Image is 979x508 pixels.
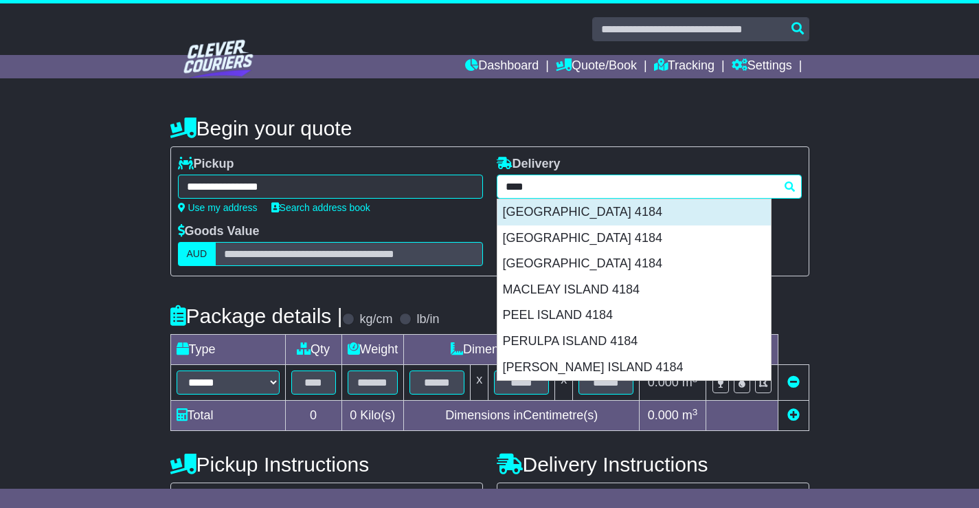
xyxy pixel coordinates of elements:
[654,55,714,78] a: Tracking
[497,277,771,303] div: MACLEAY ISLAND 4184
[682,408,698,422] span: m
[178,157,234,172] label: Pickup
[497,355,771,381] div: [PERSON_NAME] ISLAND 4184
[497,453,809,476] h4: Delivery Instructions
[497,329,771,355] div: PERULPA ISLAND 4184
[178,242,216,266] label: AUD
[471,365,488,401] td: x
[170,117,809,140] h4: Begin your quote
[178,202,258,213] a: Use my address
[341,401,404,431] td: Kilo(s)
[341,335,404,365] td: Weight
[359,312,392,327] label: kg/cm
[497,175,802,199] typeahead: Please provide city
[648,375,679,389] span: 0.000
[350,408,357,422] span: 0
[555,365,573,401] td: x
[787,375,800,389] a: Remove this item
[285,401,341,431] td: 0
[465,55,539,78] a: Dashboard
[497,251,771,277] div: [GEOGRAPHIC_DATA] 4184
[497,157,561,172] label: Delivery
[648,408,679,422] span: 0.000
[416,312,439,327] label: lb/in
[787,408,800,422] a: Add new item
[693,407,698,417] sup: 3
[271,202,370,213] a: Search address book
[682,375,698,389] span: m
[404,401,640,431] td: Dimensions in Centimetre(s)
[497,225,771,252] div: [GEOGRAPHIC_DATA] 4184
[170,401,285,431] td: Total
[178,224,260,239] label: Goods Value
[170,305,343,327] h4: Package details |
[170,335,285,365] td: Type
[404,335,640,365] td: Dimensions (L x W x H)
[497,199,771,225] div: [GEOGRAPHIC_DATA] 4184
[732,55,792,78] a: Settings
[556,55,637,78] a: Quote/Book
[170,453,483,476] h4: Pickup Instructions
[693,374,698,384] sup: 3
[497,302,771,329] div: PEEL ISLAND 4184
[285,335,341,365] td: Qty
